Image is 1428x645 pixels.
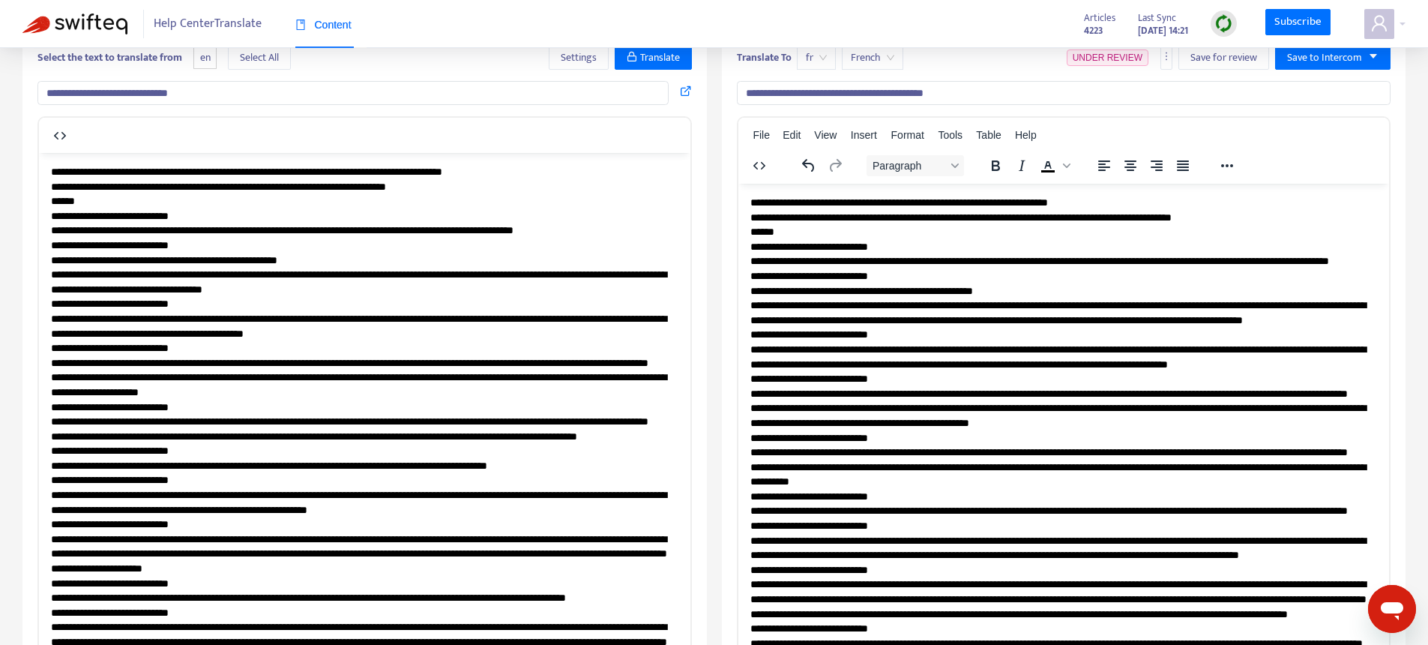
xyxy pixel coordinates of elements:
[240,49,279,66] span: Select All
[1144,155,1169,176] button: Align right
[295,19,306,30] span: book
[154,10,262,38] span: Help Center Translate
[1160,46,1172,70] button: more
[851,129,877,141] span: Insert
[1214,155,1240,176] button: Reveal or hide additional toolbar items
[228,46,291,70] button: Select All
[1178,46,1269,70] button: Save for review
[783,129,801,141] span: Edit
[976,129,1001,141] span: Table
[1275,46,1391,70] button: Save to Intercomcaret-down
[1170,155,1196,176] button: Justify
[1009,155,1034,176] button: Italic
[1190,49,1257,66] span: Save for review
[615,46,692,70] button: Translate
[938,129,962,141] span: Tools
[737,49,792,66] b: Translate To
[814,129,837,141] span: View
[561,49,597,66] span: Settings
[891,129,924,141] span: Format
[37,49,182,66] b: Select the text to translate from
[640,49,680,66] span: Translate
[1118,155,1143,176] button: Align center
[193,45,217,70] span: en
[873,160,946,172] span: Paragraph
[806,46,827,69] span: fr
[1214,14,1233,33] img: sync.dc5367851b00ba804db3.png
[1368,585,1416,633] iframe: Button to launch messaging window
[983,155,1008,176] button: Bold
[753,129,770,141] span: File
[1368,51,1379,61] span: caret-down
[22,13,127,34] img: Swifteq
[1161,51,1172,61] span: more
[1265,9,1331,36] a: Subscribe
[822,155,848,176] button: Redo
[1015,129,1037,141] span: Help
[1138,22,1188,39] strong: [DATE] 14:21
[1035,155,1073,176] div: Text color Black
[851,46,894,69] span: French
[1084,10,1115,26] span: Articles
[796,155,822,176] button: Undo
[1084,22,1103,39] strong: 4223
[867,155,964,176] button: Block Paragraph
[295,19,352,31] span: Content
[1091,155,1117,176] button: Align left
[1370,14,1388,32] span: user
[1287,49,1362,66] span: Save to Intercom
[1138,10,1176,26] span: Last Sync
[549,46,609,70] button: Settings
[1073,52,1142,63] span: UNDER REVIEW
